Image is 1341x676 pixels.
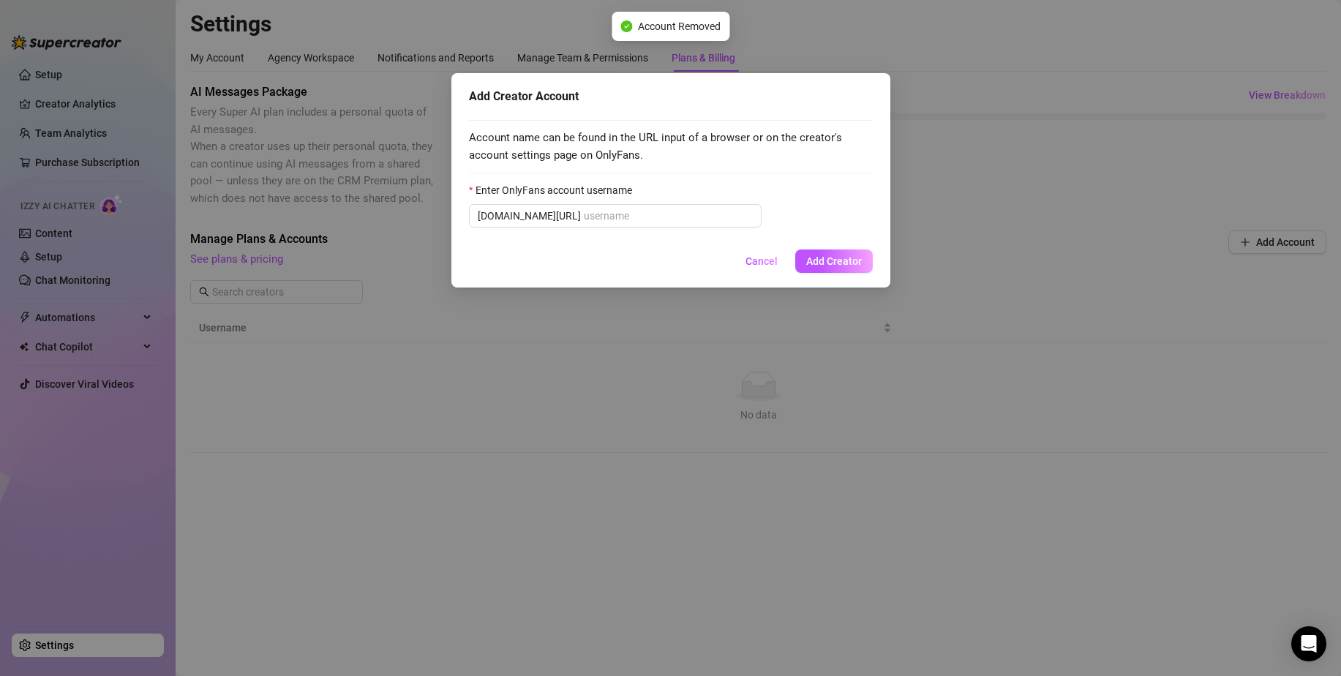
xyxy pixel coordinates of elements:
[795,249,873,273] button: Add Creator
[745,255,778,267] span: Cancel
[638,18,721,34] span: Account Removed
[584,208,753,224] input: Enter OnlyFans account username
[734,249,789,273] button: Cancel
[478,208,581,224] span: [DOMAIN_NAME][URL]
[469,182,642,198] label: Enter OnlyFans account username
[469,88,873,105] div: Add Creator Account
[806,255,862,267] span: Add Creator
[1291,626,1326,661] div: Open Intercom Messenger
[620,20,632,32] span: check-circle
[469,129,873,164] span: Account name can be found in the URL input of a browser or on the creator's account settings page...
